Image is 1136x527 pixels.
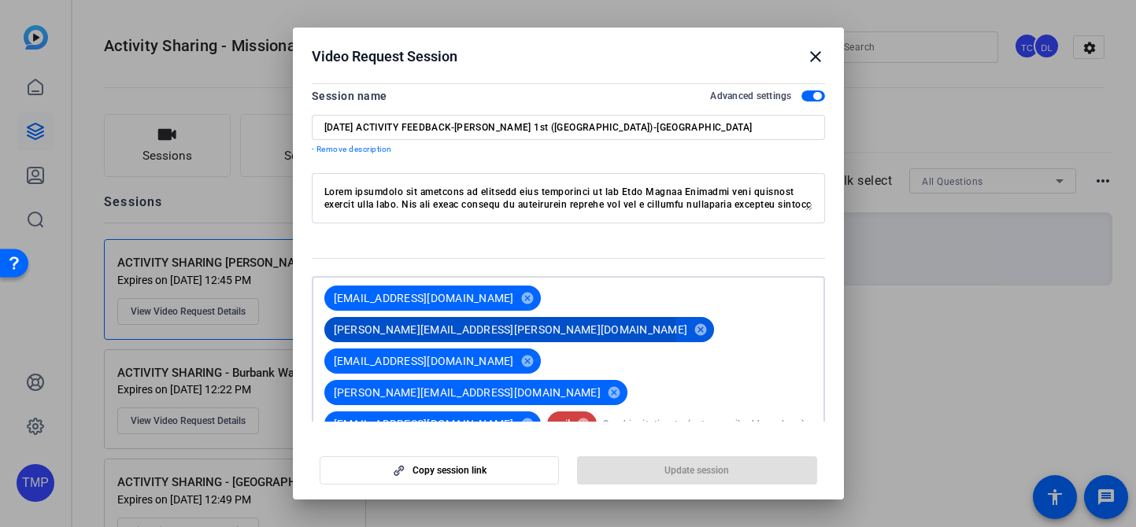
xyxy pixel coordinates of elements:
input: Send invitation to (enter email address here) [603,408,812,440]
mat-icon: cancel [570,417,597,431]
span: wil [557,416,571,432]
mat-icon: cancel [514,354,541,368]
input: Enter Session Name [324,121,812,134]
h2: Advanced settings [710,90,791,102]
div: Video Request Session [312,47,825,66]
mat-icon: cancel [601,385,627,400]
mat-icon: close [806,47,825,66]
div: Session name [312,87,387,105]
span: [PERSON_NAME][EMAIL_ADDRESS][DOMAIN_NAME] [334,385,601,400]
span: [EMAIL_ADDRESS][DOMAIN_NAME] [334,416,514,432]
mat-icon: cancel [514,291,541,305]
span: [EMAIL_ADDRESS][DOMAIN_NAME] [334,290,514,306]
span: Copy session link [413,464,487,477]
mat-icon: cancel [514,417,541,431]
p: - Remove description [312,143,825,156]
span: [EMAIL_ADDRESS][DOMAIN_NAME] [334,353,514,369]
button: Copy session link [320,456,560,485]
mat-icon: cancel [687,322,714,337]
span: [PERSON_NAME][EMAIL_ADDRESS][PERSON_NAME][DOMAIN_NAME] [334,322,688,337]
